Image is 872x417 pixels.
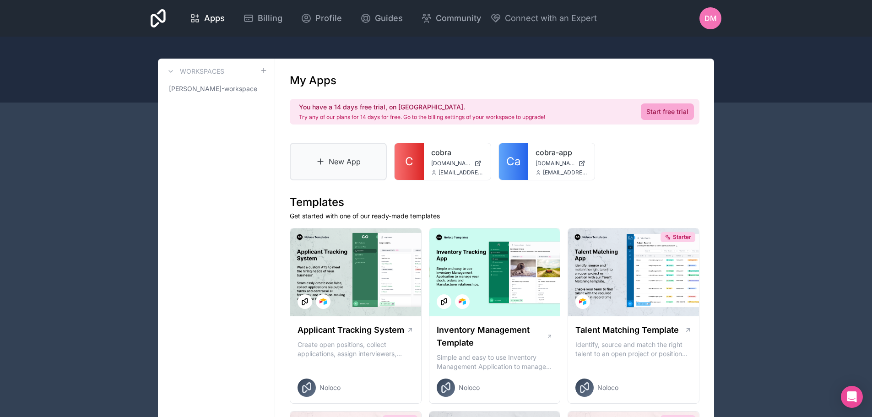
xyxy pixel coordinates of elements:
a: cobra [431,147,483,158]
a: [DOMAIN_NAME] [536,160,588,167]
p: Create open positions, collect applications, assign interviewers, centralise candidate feedback a... [298,340,414,358]
h3: Workspaces [180,67,224,76]
span: C [405,154,413,169]
span: [EMAIL_ADDRESS][DOMAIN_NAME] [543,169,588,176]
a: Community [414,8,488,28]
h1: Inventory Management Template [437,324,547,349]
p: Try any of our plans for 14 days for free. Go to the billing settings of your workspace to upgrade! [299,114,545,121]
a: C [395,143,424,180]
h1: Applicant Tracking System [298,324,404,336]
p: Simple and easy to use Inventory Management Application to manage your stock, orders and Manufact... [437,353,553,371]
a: cobra-app [536,147,588,158]
span: [DOMAIN_NAME] [536,160,575,167]
span: Guides [375,12,403,25]
img: Airtable Logo [459,298,466,305]
a: Guides [353,8,410,28]
a: Start free trial [641,103,694,120]
img: Airtable Logo [579,298,586,305]
span: Connect with an Expert [505,12,597,25]
span: Noloco [320,383,341,392]
span: Ca [506,154,520,169]
img: Airtable Logo [320,298,327,305]
a: Billing [236,8,290,28]
a: New App [290,143,387,180]
h2: You have a 14 days free trial, on [GEOGRAPHIC_DATA]. [299,103,545,112]
a: Ca [499,143,528,180]
p: Identify, source and match the right talent to an open project or position with our Talent Matchi... [575,340,692,358]
span: Billing [258,12,282,25]
a: Workspaces [165,66,224,77]
span: Starter [673,233,691,241]
span: Community [436,12,481,25]
span: dM [704,13,717,24]
span: Noloco [597,383,618,392]
h1: Templates [290,195,699,210]
span: [EMAIL_ADDRESS][DOMAIN_NAME] [439,169,483,176]
div: Open Intercom Messenger [841,386,863,408]
span: [DOMAIN_NAME] [431,160,471,167]
a: [PERSON_NAME]-workspace [165,81,267,97]
a: Apps [182,8,232,28]
span: [PERSON_NAME]-workspace [169,84,257,93]
p: Get started with one of our ready-made templates [290,211,699,221]
span: Apps [204,12,225,25]
h1: Talent Matching Template [575,324,679,336]
span: Profile [315,12,342,25]
a: [DOMAIN_NAME] [431,160,483,167]
button: Connect with an Expert [490,12,597,25]
a: Profile [293,8,349,28]
h1: My Apps [290,73,336,88]
span: Noloco [459,383,480,392]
